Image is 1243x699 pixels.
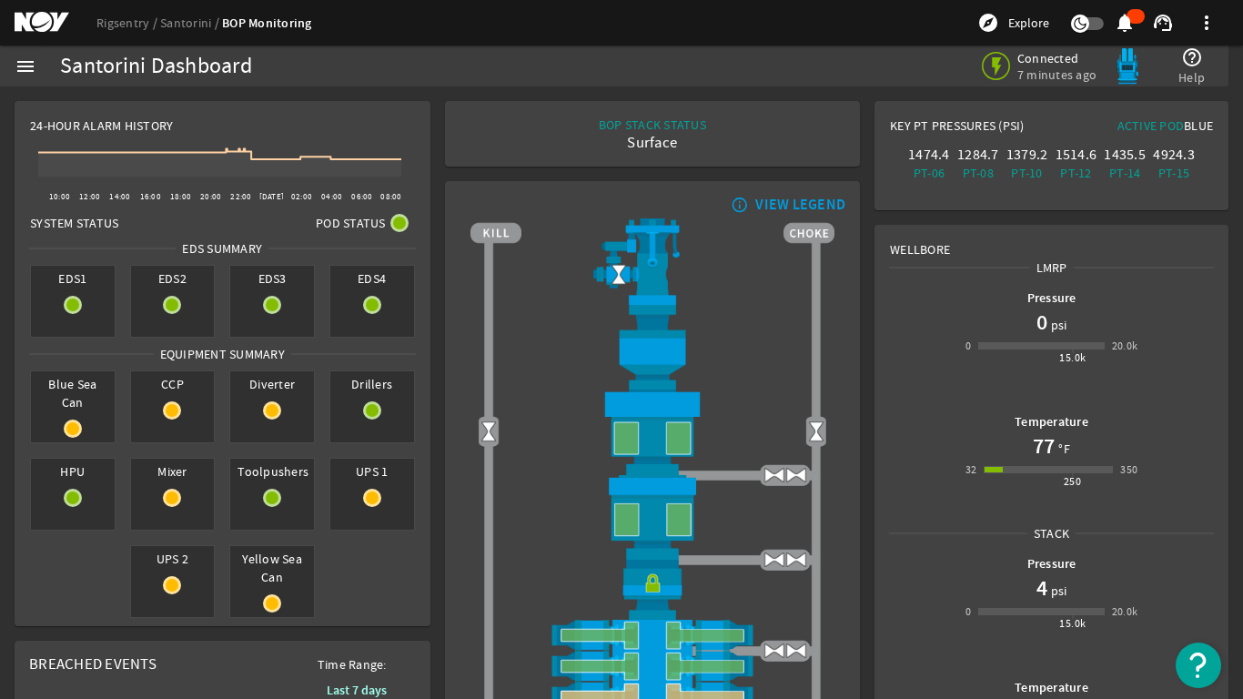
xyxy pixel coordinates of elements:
span: Diverter [230,371,314,397]
h1: 4 [1036,573,1047,603]
button: Open Resource Center [1176,643,1221,688]
mat-icon: help_outline [1181,46,1203,68]
a: Santorini [160,15,222,31]
img: Bluepod.svg [1109,48,1146,85]
text: 22:00 [230,191,251,202]
text: 20:00 [200,191,221,202]
span: EDS2 [131,266,215,291]
div: PT-12 [1056,164,1097,182]
text: 08:00 [380,191,401,202]
h1: 77 [1033,431,1055,461]
span: System Status [30,214,118,232]
div: 32 [965,461,977,479]
div: PT-08 [957,164,999,182]
span: 7 minutes ago [1017,66,1096,83]
img: ValveOpen.png [763,464,785,486]
div: 1514.6 [1056,146,1097,164]
span: °F [1055,440,1070,458]
img: Valve2Open.png [608,264,630,286]
div: 4924.3 [1153,146,1195,164]
div: 1379.2 [1006,146,1048,164]
div: 15.0k [1059,614,1086,633]
span: Breached Events [29,654,157,674]
span: Active Pod [1117,117,1185,134]
div: 1284.7 [957,146,999,164]
div: 350 [1120,461,1137,479]
span: Help [1178,68,1205,86]
div: 1435.5 [1104,146,1146,164]
b: Temperature [1015,679,1088,696]
b: Temperature [1015,413,1088,431]
div: 1474.4 [908,146,950,164]
div: PT-10 [1006,164,1048,182]
span: Equipment Summary [154,345,291,363]
span: psi [1047,582,1067,600]
img: ValveOpen.png [763,549,785,571]
div: 0 [965,603,971,621]
span: UPS 1 [330,459,414,484]
span: 24-Hour Alarm History [30,116,173,135]
b: Pressure [1027,555,1076,572]
img: UpperAnnularOpen.png [470,390,834,475]
mat-icon: menu [15,56,36,77]
b: Pressure [1027,289,1076,307]
div: Key PT Pressures (PSI) [890,116,1052,142]
span: psi [1047,316,1067,334]
img: RiserConnectorLock.png [470,560,834,620]
img: RiserAdapter.png [470,218,834,305]
img: FlexJoint.png [470,305,834,390]
span: Toolpushers [230,459,314,484]
mat-icon: notifications [1114,12,1136,34]
div: VIEW LEGEND [755,196,845,214]
span: Mixer [131,459,215,484]
img: Valve2Open.png [805,421,827,443]
h1: 0 [1036,308,1047,337]
div: 250 [1064,472,1081,491]
text: 10:00 [49,191,70,202]
span: EDS4 [330,266,414,291]
div: BOP STACK STATUS [599,116,706,134]
span: Explore [1008,14,1049,32]
text: 04:00 [321,191,342,202]
span: UPS 2 [131,546,215,572]
div: 20.0k [1112,337,1138,355]
span: HPU [31,459,115,484]
span: Blue Sea Can [31,371,115,415]
mat-icon: info_outline [727,198,749,212]
img: Valve2Open.png [478,421,500,443]
text: 06:00 [351,191,372,202]
img: ValveOpen.png [785,549,807,571]
span: Time Range: [303,655,401,674]
a: BOP Monitoring [222,15,312,32]
mat-icon: explore [977,12,999,34]
text: 16:00 [140,191,161,202]
div: 0 [965,337,971,355]
mat-icon: support_agent [1152,12,1174,34]
span: Stack [1027,524,1076,542]
button: more_vert [1185,1,1228,45]
div: Surface [599,134,706,152]
div: PT-15 [1153,164,1195,182]
img: ShearRamOpen.png [470,620,834,651]
div: PT-06 [908,164,950,182]
div: Santorini Dashboard [60,57,252,76]
div: Wellbore [875,226,1228,258]
div: 15.0k [1059,349,1086,367]
span: Drillers [330,371,414,397]
text: 14:00 [109,191,130,202]
span: EDS SUMMARY [176,239,268,258]
button: Explore [970,8,1056,37]
span: Connected [1017,50,1096,66]
text: 18:00 [170,191,191,202]
img: ValveOpen.png [785,464,807,486]
img: ValveOpen.png [785,640,807,662]
div: 20.0k [1112,603,1138,621]
b: Last 7 days [327,682,387,699]
text: 02:00 [291,191,312,202]
a: Rigsentry [96,15,160,31]
span: Blue [1184,117,1213,134]
span: EDS1 [31,266,115,291]
div: PT-14 [1104,164,1146,182]
img: ShearRamOpen.png [470,651,834,682]
text: 12:00 [79,191,100,202]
